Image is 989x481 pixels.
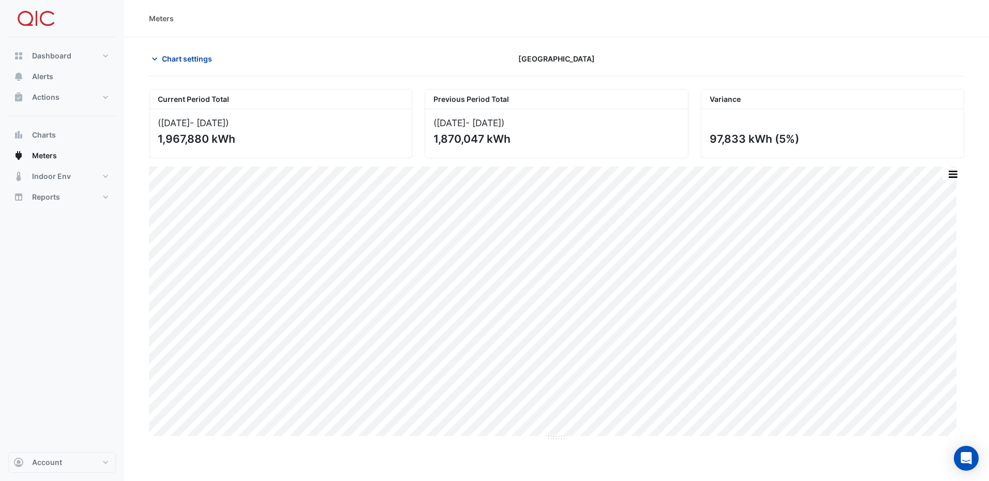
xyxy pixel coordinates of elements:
div: Previous Period Total [425,89,687,109]
app-icon: Indoor Env [13,171,24,182]
button: More Options [942,168,963,181]
span: Account [32,457,62,468]
span: - [DATE] [190,117,226,128]
button: Indoor Env [8,166,116,187]
span: Actions [32,92,59,102]
div: Variance [701,89,964,109]
span: Dashboard [32,51,71,61]
span: [GEOGRAPHIC_DATA] [518,53,595,64]
button: Actions [8,87,116,108]
div: 1,967,880 kWh [158,132,401,145]
span: Indoor Env [32,171,71,182]
button: Reports [8,187,116,207]
button: Account [8,452,116,473]
span: Meters [32,151,57,161]
div: 97,833 kWh (5%) [710,132,953,145]
div: ([DATE] ) [433,117,679,128]
app-icon: Dashboard [13,51,24,61]
button: Alerts [8,66,116,87]
span: Chart settings [162,53,212,64]
span: Charts [32,130,56,140]
app-icon: Reports [13,192,24,202]
app-icon: Charts [13,130,24,140]
img: Company Logo [12,8,59,29]
app-icon: Actions [13,92,24,102]
span: Alerts [32,71,53,82]
span: Reports [32,192,60,202]
button: Dashboard [8,46,116,66]
div: ([DATE] ) [158,117,403,128]
div: Open Intercom Messenger [954,446,979,471]
div: Current Period Total [149,89,412,109]
span: - [DATE] [466,117,501,128]
app-icon: Meters [13,151,24,161]
div: Meters [149,13,174,24]
button: Charts [8,125,116,145]
div: 1,870,047 kWh [433,132,677,145]
app-icon: Alerts [13,71,24,82]
button: Chart settings [149,50,219,68]
button: Meters [8,145,116,166]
